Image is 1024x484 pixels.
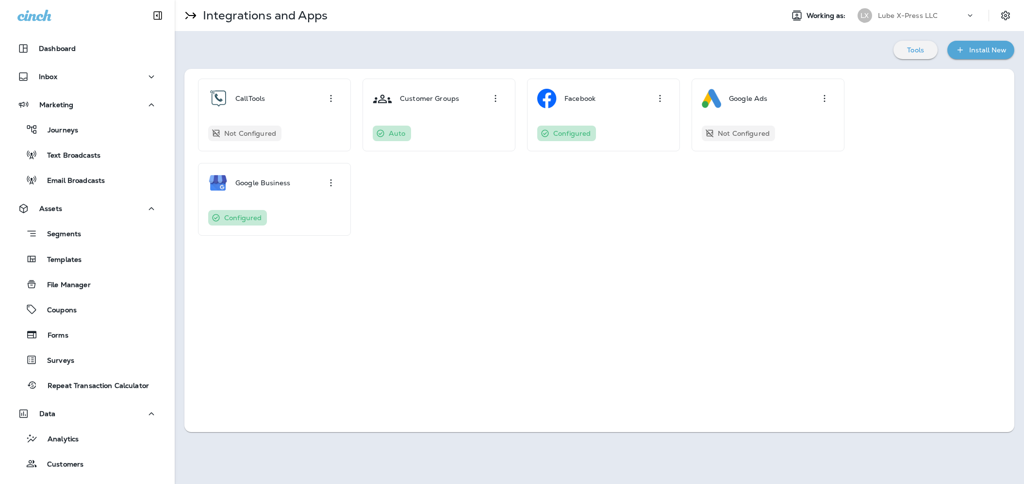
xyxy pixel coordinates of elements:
p: Not Configured [224,129,276,137]
button: Analytics [10,428,165,449]
p: Facebook [564,95,595,102]
div: Install New [969,44,1007,56]
p: Repeat Transaction Calculator [38,382,149,391]
p: Not Configured [718,129,770,137]
p: Segments [37,230,81,240]
button: Journeys [10,119,165,140]
p: Configured [553,129,591,137]
div: You have configured this integration [537,126,596,141]
p: CallTools [235,95,265,102]
button: Surveys [10,350,165,370]
p: Templates [37,256,82,265]
button: Segments [10,223,165,244]
img: Facebook [537,89,557,108]
div: LX [858,8,872,23]
p: Integrations and Apps [199,8,328,23]
div: You have configured this integration [208,210,267,226]
img: Google Ads [702,89,721,108]
button: Dashboard [10,39,165,58]
p: Assets [39,205,62,212]
img: Google Business [208,173,228,193]
button: Tools [893,41,938,59]
button: Collapse Sidebar [144,6,171,25]
p: Forms [38,331,68,340]
img: Customer Groups [373,89,392,108]
p: Email Broadcasts [37,177,105,186]
p: Coupons [37,306,77,315]
button: Inbox [10,67,165,86]
p: Analytics [38,435,79,444]
button: Data [10,404,165,423]
div: You have not yet configured this integration. To use it, please click on it and fill out the requ... [702,126,775,141]
button: Coupons [10,299,165,320]
p: Auto [389,129,406,137]
button: Email Broadcasts [10,170,165,190]
button: Customers [10,453,165,474]
button: Repeat Transaction Calculator [10,375,165,395]
span: Working as: [807,12,848,20]
p: Tools [907,46,924,54]
button: File Manager [10,274,165,294]
button: Forms [10,324,165,345]
p: Text Broadcasts [37,151,100,161]
p: Surveys [37,356,74,366]
button: Templates [10,249,165,269]
button: Marketing [10,95,165,114]
button: Settings [997,7,1014,24]
p: Journeys [38,126,78,135]
div: This integration was automatically configured. It may be ready for use or may require additional ... [373,126,411,141]
p: Marketing [39,101,73,109]
p: Lube X-Press LLC [878,12,938,19]
button: Install New [947,41,1014,59]
img: CallTools [208,89,228,108]
p: Data [39,410,56,418]
div: You have not yet configured this integration. To use it, please click on it and fill out the requ... [208,126,281,141]
p: Customers [37,460,83,469]
p: Dashboard [39,45,76,52]
button: Text Broadcasts [10,145,165,165]
p: File Manager [37,281,91,290]
p: Configured [224,214,262,222]
button: Assets [10,199,165,218]
p: Google Ads [729,95,767,102]
p: Customer Groups [400,95,459,102]
p: Google Business [235,179,290,187]
p: Inbox [39,73,57,81]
